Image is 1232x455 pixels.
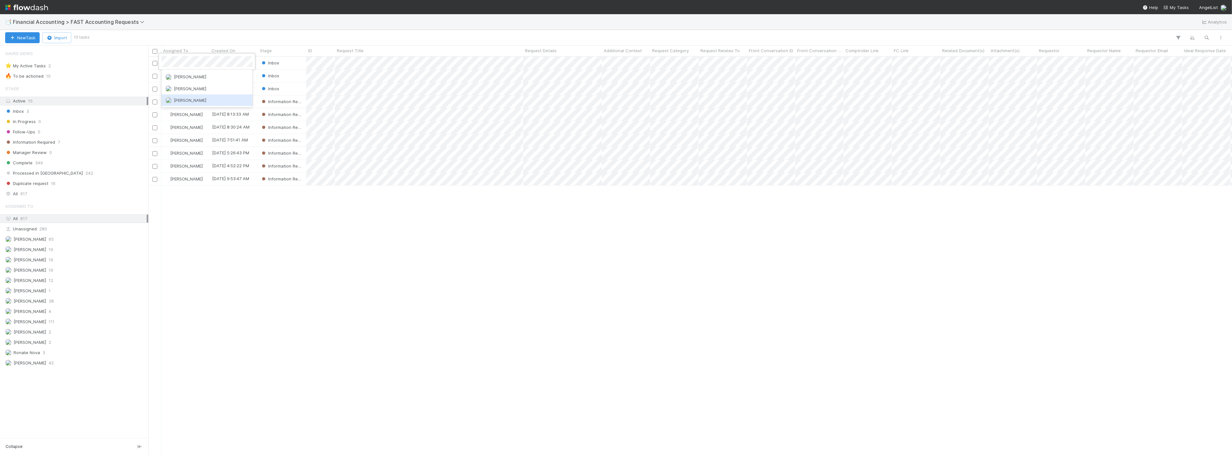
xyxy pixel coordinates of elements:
[165,85,172,92] img: avatar_8fe3758e-7d23-4e6b-a9f5-b81892974716.png
[165,74,172,80] img: avatar_a2d05fec-0a57-4266-8476-74cda3464b0e.png
[165,97,172,103] img: avatar_030f5503-c087-43c2-95d1-dd8963b2926c.png
[174,86,206,91] span: [PERSON_NAME]
[174,98,206,103] span: [PERSON_NAME]
[174,74,206,79] span: [PERSON_NAME]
